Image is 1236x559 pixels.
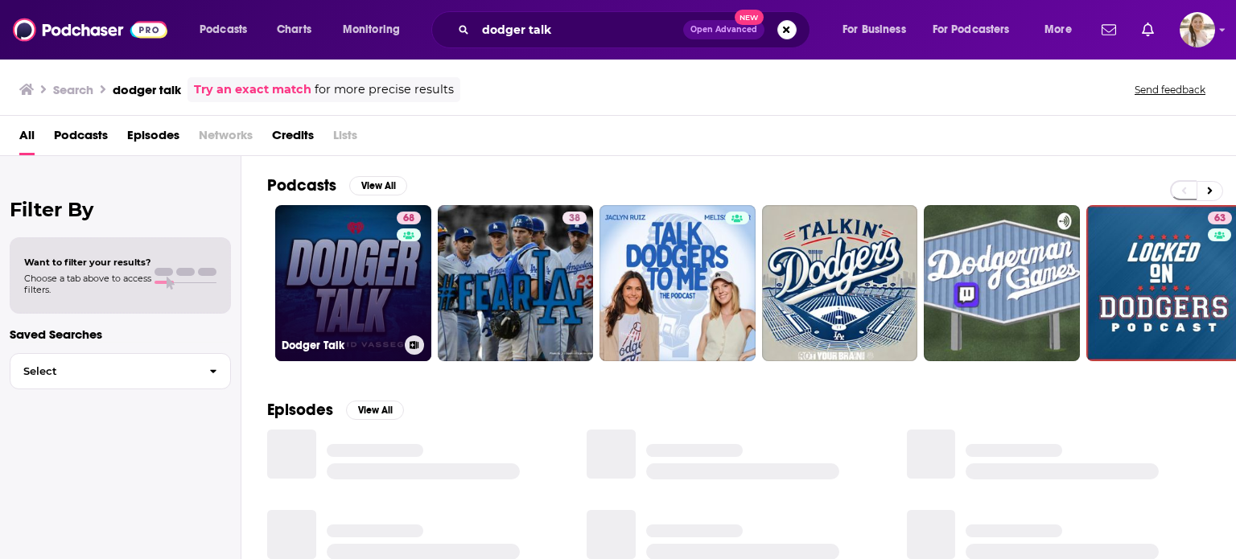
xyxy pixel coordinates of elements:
[1214,211,1226,227] span: 63
[397,212,421,224] a: 68
[403,211,414,227] span: 68
[188,17,268,43] button: open menu
[53,82,93,97] h3: Search
[1033,17,1092,43] button: open menu
[831,17,926,43] button: open menu
[1208,212,1232,224] a: 63
[569,211,580,227] span: 38
[54,122,108,155] a: Podcasts
[266,17,321,43] a: Charts
[10,366,196,376] span: Select
[1095,16,1123,43] a: Show notifications dropdown
[275,205,431,361] a: 68Dodger Talk
[267,400,333,420] h2: Episodes
[843,18,906,41] span: For Business
[19,122,35,155] a: All
[267,175,336,195] h2: Podcasts
[933,18,1010,41] span: For Podcasters
[1180,12,1215,47] button: Show profile menu
[476,17,683,43] input: Search podcasts, credits, & more...
[315,80,454,99] span: for more precise results
[1180,12,1215,47] span: Logged in as acquavie
[438,205,594,361] a: 38
[562,212,587,224] a: 38
[10,327,231,342] p: Saved Searches
[922,17,1033,43] button: open menu
[199,122,253,155] span: Networks
[332,17,421,43] button: open menu
[1044,18,1072,41] span: More
[24,273,151,295] span: Choose a tab above to access filters.
[113,82,181,97] h3: dodger talk
[349,176,407,195] button: View All
[735,10,764,25] span: New
[1180,12,1215,47] img: User Profile
[282,339,398,352] h3: Dodger Talk
[200,18,247,41] span: Podcasts
[10,198,231,221] h2: Filter By
[683,20,764,39] button: Open AdvancedNew
[24,257,151,268] span: Want to filter your results?
[267,400,404,420] a: EpisodesView All
[277,18,311,41] span: Charts
[690,26,757,34] span: Open Advanced
[272,122,314,155] a: Credits
[346,401,404,420] button: View All
[1130,83,1210,97] button: Send feedback
[10,353,231,389] button: Select
[194,80,311,99] a: Try an exact match
[447,11,826,48] div: Search podcasts, credits, & more...
[127,122,179,155] a: Episodes
[267,175,407,195] a: PodcastsView All
[13,14,167,45] img: Podchaser - Follow, Share and Rate Podcasts
[1135,16,1160,43] a: Show notifications dropdown
[333,122,357,155] span: Lists
[343,18,400,41] span: Monitoring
